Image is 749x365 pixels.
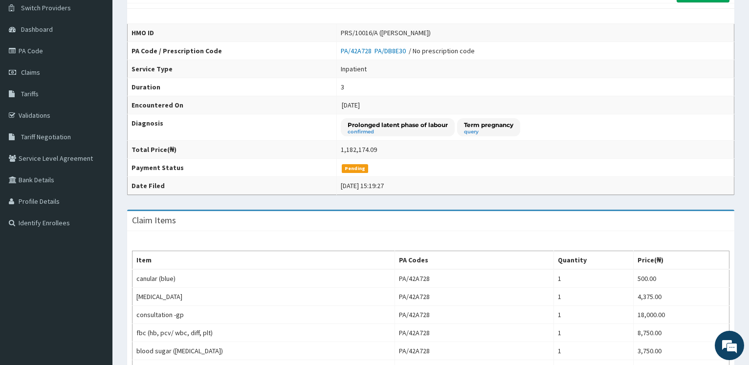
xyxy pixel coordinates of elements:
td: [MEDICAL_DATA] [132,288,395,306]
span: Tariffs [21,89,39,98]
th: Item [132,251,395,270]
th: Payment Status [128,159,337,177]
td: 3,750.00 [634,342,729,360]
div: PRS/10016/A ([PERSON_NAME]) [341,28,431,38]
textarea: Type your message and hit 'Enter' [5,253,186,287]
td: PA/42A728 [395,269,554,288]
td: 1 [554,269,634,288]
span: Dashboard [21,25,53,34]
th: Encountered On [128,96,337,114]
a: PA/42A728 [341,46,374,55]
td: 18,000.00 [634,306,729,324]
div: Minimize live chat window [160,5,184,28]
th: Price(₦) [634,251,729,270]
td: PA/42A728 [395,288,554,306]
div: Inpatient [341,64,367,74]
div: / No prescription code [341,46,475,56]
th: PA Codes [395,251,554,270]
th: Total Price(₦) [128,141,337,159]
td: 1 [554,324,634,342]
th: HMO ID [128,24,337,42]
div: 3 [341,82,344,92]
h3: Claim Items [132,216,176,225]
span: Switch Providers [21,3,71,12]
p: Prolonged latent phase of labour [348,121,448,129]
span: Pending [342,164,369,173]
small: query [464,129,513,134]
td: fbc (hb, pcv/ wbc, diff, plt) [132,324,395,342]
img: d_794563401_company_1708531726252_794563401 [18,49,40,73]
td: 1 [554,342,634,360]
th: Diagnosis [128,114,337,141]
td: PA/42A728 [395,324,554,342]
td: canular (blue) [132,269,395,288]
span: Claims [21,68,40,77]
th: Date Filed [128,177,337,195]
div: Chat with us now [51,55,164,67]
th: Service Type [128,60,337,78]
td: PA/42A728 [395,342,554,360]
p: Term pregnancy [464,121,513,129]
th: Quantity [554,251,634,270]
td: consultation -gp [132,306,395,324]
div: [DATE] 15:19:27 [341,181,384,191]
td: 4,375.00 [634,288,729,306]
span: Tariff Negotiation [21,132,71,141]
td: 500.00 [634,269,729,288]
td: blood sugar ([MEDICAL_DATA]) [132,342,395,360]
td: PA/42A728 [395,306,554,324]
small: confirmed [348,129,448,134]
td: 1 [554,306,634,324]
span: [DATE] [342,101,360,109]
th: Duration [128,78,337,96]
td: 1 [554,288,634,306]
span: We're online! [57,116,135,215]
th: PA Code / Prescription Code [128,42,337,60]
a: PA/DB8E30 [374,46,409,55]
div: 1,182,174.09 [341,145,377,154]
td: 8,750.00 [634,324,729,342]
